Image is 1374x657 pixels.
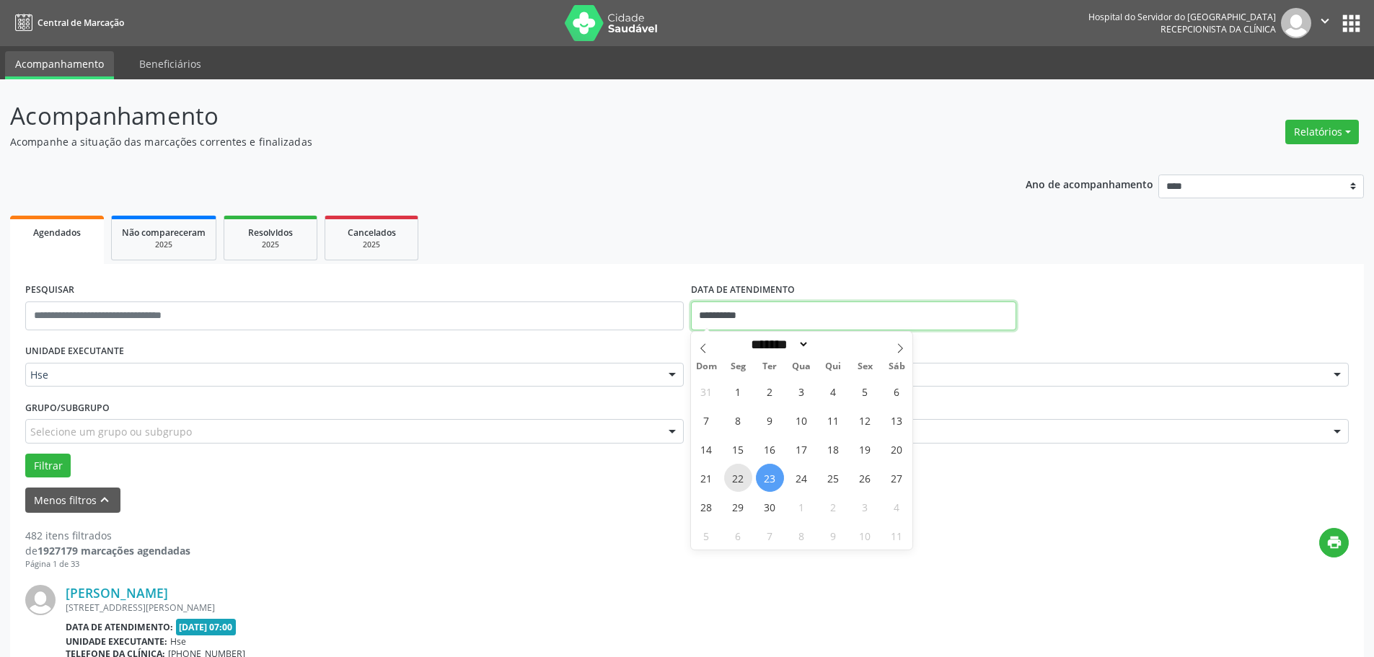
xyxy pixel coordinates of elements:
[724,435,752,463] span: Setembro 15, 2025
[692,435,721,463] span: Setembro 14, 2025
[692,521,721,550] span: Outubro 5, 2025
[696,368,1320,382] span: Todos os profissionais
[38,544,190,557] strong: 1927179 marcações agendadas
[788,435,816,463] span: Setembro 17, 2025
[66,621,173,633] b: Data de atendimento:
[691,362,723,371] span: Dom
[754,362,785,371] span: Ter
[692,464,721,492] span: Setembro 21, 2025
[176,619,237,635] span: [DATE] 07:00
[25,454,71,478] button: Filtrar
[1317,13,1333,29] i: 
[25,279,74,301] label: PESQUISAR
[756,521,784,550] span: Outubro 7, 2025
[691,279,795,301] label: DATA DE ATENDIMENTO
[788,493,816,521] span: Outubro 1, 2025
[788,464,816,492] span: Setembro 24, 2025
[1319,528,1349,557] button: print
[1161,23,1276,35] span: Recepcionista da clínica
[788,521,816,550] span: Outubro 8, 2025
[10,11,124,35] a: Central de Marcação
[817,362,849,371] span: Qui
[1285,120,1359,144] button: Relatórios
[348,226,396,239] span: Cancelados
[25,558,190,570] div: Página 1 de 33
[756,435,784,463] span: Setembro 16, 2025
[33,226,81,239] span: Agendados
[1339,11,1364,36] button: apps
[692,493,721,521] span: Setembro 28, 2025
[1281,8,1311,38] img: img
[809,337,857,352] input: Year
[747,337,810,352] select: Month
[851,493,879,521] span: Outubro 3, 2025
[1088,11,1276,23] div: Hospital do Servidor do [GEOGRAPHIC_DATA]
[1326,534,1342,550] i: print
[38,17,124,29] span: Central de Marcação
[25,543,190,558] div: de
[819,464,847,492] span: Setembro 25, 2025
[819,493,847,521] span: Outubro 2, 2025
[883,521,911,550] span: Outubro 11, 2025
[788,377,816,405] span: Setembro 3, 2025
[25,488,120,513] button: Menos filtroskeyboard_arrow_up
[97,492,113,508] i: keyboard_arrow_up
[10,98,958,134] p: Acompanhamento
[724,377,752,405] span: Setembro 1, 2025
[851,464,879,492] span: Setembro 26, 2025
[25,585,56,615] img: img
[722,362,754,371] span: Seg
[851,435,879,463] span: Setembro 19, 2025
[248,226,293,239] span: Resolvidos
[1026,175,1153,193] p: Ano de acompanhamento
[335,239,408,250] div: 2025
[25,397,110,419] label: Grupo/Subgrupo
[724,493,752,521] span: Setembro 29, 2025
[756,464,784,492] span: Setembro 23, 2025
[692,377,721,405] span: Agosto 31, 2025
[30,368,654,382] span: Hse
[30,424,192,439] span: Selecione um grupo ou subgrupo
[756,406,784,434] span: Setembro 9, 2025
[819,377,847,405] span: Setembro 4, 2025
[851,377,879,405] span: Setembro 5, 2025
[756,377,784,405] span: Setembro 2, 2025
[25,528,190,543] div: 482 itens filtrados
[1311,8,1339,38] button: 
[25,340,124,363] label: UNIDADE EXECUTANTE
[883,377,911,405] span: Setembro 6, 2025
[66,585,168,601] a: [PERSON_NAME]
[883,406,911,434] span: Setembro 13, 2025
[10,134,958,149] p: Acompanhe a situação das marcações correntes e finalizadas
[883,464,911,492] span: Setembro 27, 2025
[724,406,752,434] span: Setembro 8, 2025
[724,521,752,550] span: Outubro 6, 2025
[129,51,211,76] a: Beneficiários
[756,493,784,521] span: Setembro 30, 2025
[66,601,1132,614] div: [STREET_ADDRESS][PERSON_NAME]
[883,435,911,463] span: Setembro 20, 2025
[788,406,816,434] span: Setembro 10, 2025
[170,635,186,648] span: Hse
[66,635,167,648] b: Unidade executante:
[851,406,879,434] span: Setembro 12, 2025
[785,362,817,371] span: Qua
[819,521,847,550] span: Outubro 9, 2025
[883,493,911,521] span: Outubro 4, 2025
[819,435,847,463] span: Setembro 18, 2025
[881,362,912,371] span: Sáb
[724,464,752,492] span: Setembro 22, 2025
[122,239,206,250] div: 2025
[234,239,307,250] div: 2025
[5,51,114,79] a: Acompanhamento
[851,521,879,550] span: Outubro 10, 2025
[849,362,881,371] span: Sex
[692,406,721,434] span: Setembro 7, 2025
[122,226,206,239] span: Não compareceram
[819,406,847,434] span: Setembro 11, 2025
